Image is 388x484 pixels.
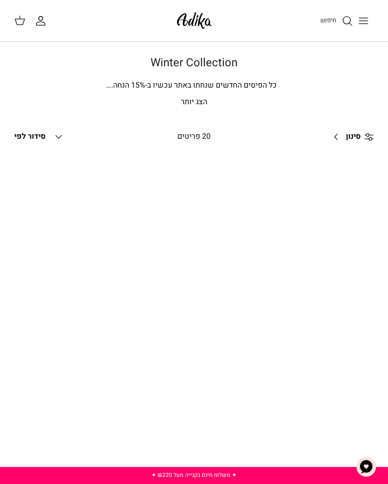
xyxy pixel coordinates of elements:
[14,96,374,108] p: הצג יותר
[151,471,237,479] a: ✦ משלוח חינם בקנייה מעל ₪220 ✦
[14,56,374,70] h1: Winter Collection
[14,126,64,147] button: סידור לפי
[346,131,361,143] span: סינון
[145,131,243,143] div: 20 פריטים
[352,453,380,481] button: צ'אט
[353,10,374,31] button: Toggle menu
[145,80,277,91] span: כל הפיסים החדשים שנחתו באתר עכשיו ב-
[106,80,145,91] span: % הנחה.
[174,9,214,32] img: Adika IL
[320,15,353,27] a: חיפוש
[320,16,336,25] span: חיפוש
[131,80,140,91] span: 15
[327,125,374,148] a: סינון
[35,15,50,27] a: החשבון שלי
[14,131,45,142] span: סידור לפי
